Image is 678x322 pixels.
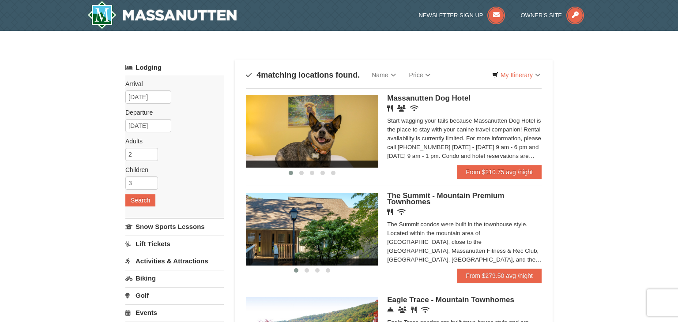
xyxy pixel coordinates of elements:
[246,71,360,79] h4: matching locations found.
[87,1,237,29] img: Massanutten Resort Logo
[457,269,542,283] a: From $279.50 avg /night
[419,12,483,19] span: Newsletter Sign Up
[387,307,394,313] i: Concierge Desk
[411,307,417,313] i: Restaurant
[125,236,224,252] a: Lift Tickets
[387,94,471,102] span: Massanutten Dog Hotel
[403,66,437,84] a: Price
[398,307,407,313] i: Conference Facilities
[419,12,505,19] a: Newsletter Sign Up
[87,1,237,29] a: Massanutten Resort
[410,105,418,112] i: Wireless Internet (free)
[397,105,406,112] i: Banquet Facilities
[387,105,393,112] i: Restaurant
[486,68,546,82] a: My Itinerary
[125,165,217,174] label: Children
[125,137,217,146] label: Adults
[125,60,224,75] a: Lodging
[125,218,224,235] a: Snow Sports Lessons
[365,66,402,84] a: Name
[125,287,224,303] a: Golf
[521,12,562,19] span: Owner's Site
[397,209,406,215] i: Wireless Internet (free)
[387,296,514,304] span: Eagle Trace - Mountain Townhomes
[125,304,224,321] a: Events
[387,220,542,264] div: The Summit condos were built in the townhouse style. Located within the mountain area of [GEOGRAP...
[457,165,542,179] a: From $210.75 avg /night
[387,209,393,215] i: Restaurant
[421,307,429,313] i: Wireless Internet (free)
[387,191,504,206] span: The Summit - Mountain Premium Townhomes
[125,194,155,206] button: Search
[256,71,261,79] span: 4
[125,253,224,269] a: Activities & Attractions
[387,116,542,161] div: Start wagging your tails because Massanutten Dog Hotel is the place to stay with your canine trav...
[521,12,584,19] a: Owner's Site
[125,108,217,117] label: Departure
[125,79,217,88] label: Arrival
[125,270,224,286] a: Biking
